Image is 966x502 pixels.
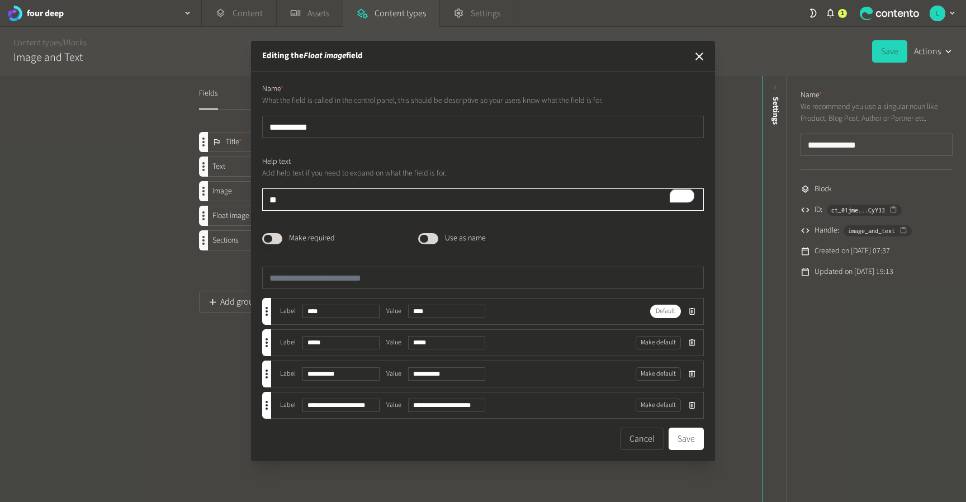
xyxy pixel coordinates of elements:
[289,233,335,244] label: Make required
[386,400,401,410] label: Value
[262,168,704,179] p: Add help text if you need to expand on what the field is for.
[445,233,486,244] label: Use as name
[636,336,681,349] button: Make default
[304,50,346,61] em: Float image
[280,400,296,410] label: Label
[280,306,296,316] label: Label
[262,188,704,211] textarea: To enrich screen reader interactions, please activate Accessibility in Grammarly extension settings
[386,369,401,379] label: Value
[262,83,284,95] label: Name
[669,428,704,450] button: Save
[386,306,401,316] label: Value
[620,428,664,450] button: Cancel
[386,338,401,348] label: Value
[262,95,704,107] p: What the field is called in the control panel, this should be descriptive so your users know what...
[280,369,296,379] label: Label
[636,399,681,412] button: Make default
[636,367,681,381] button: Make default
[262,50,363,63] h2: Editing the field
[262,156,291,168] label: Help text
[650,305,681,318] span: Default
[280,338,296,348] label: Label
